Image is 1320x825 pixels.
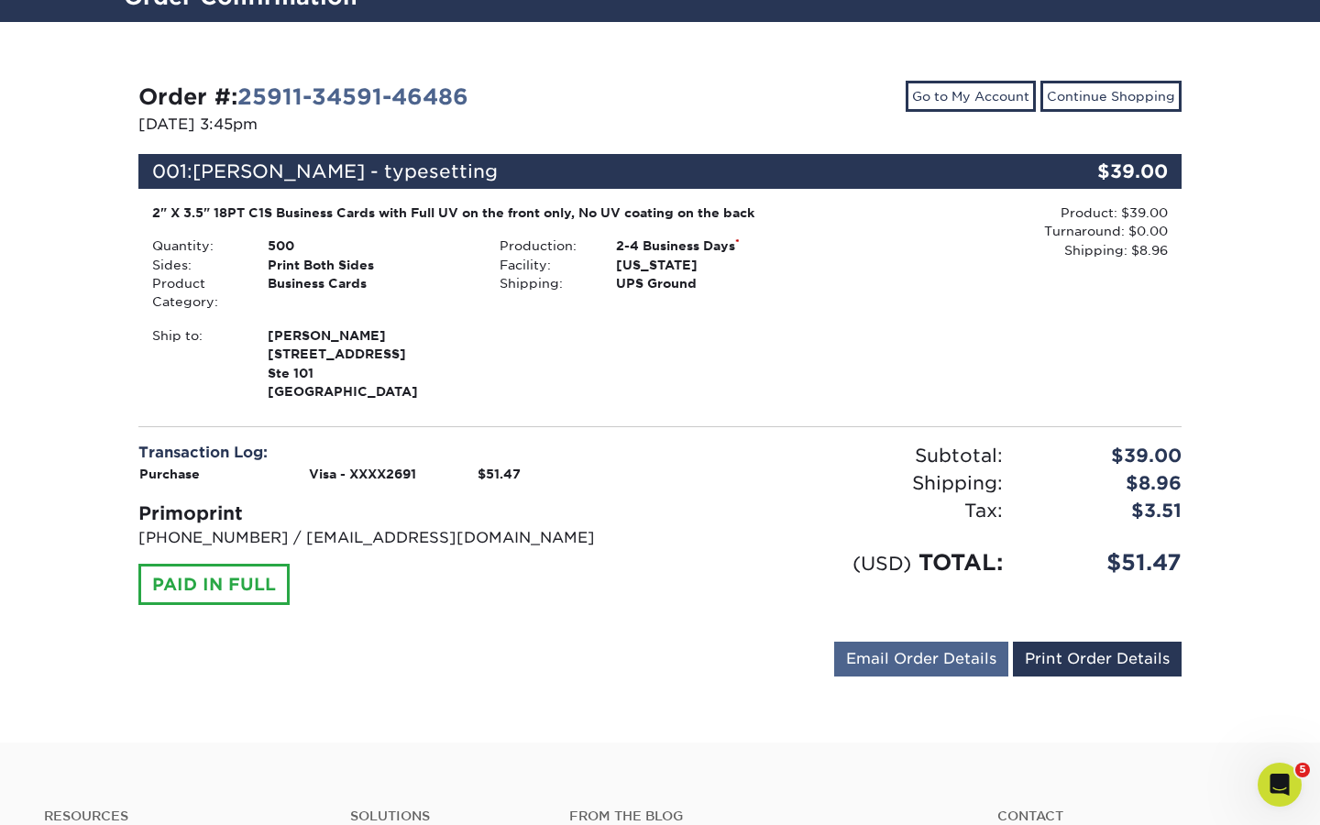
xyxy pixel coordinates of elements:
[138,114,646,136] p: [DATE] 3:45pm
[309,467,416,481] strong: Visa - XXXX2691
[602,236,834,255] div: 2-4 Business Days
[486,274,601,292] div: Shipping:
[1007,154,1182,189] div: $39.00
[138,527,646,549] p: [PHONE_NUMBER] / [EMAIL_ADDRESS][DOMAIN_NAME]
[138,564,290,606] div: PAID IN FULL
[852,552,911,575] small: (USD)
[268,326,472,345] span: [PERSON_NAME]
[906,81,1036,112] a: Go to My Account
[486,256,601,274] div: Facility:
[1013,642,1182,676] a: Print Order Details
[268,364,472,382] span: Ste 101
[918,549,1003,576] span: TOTAL:
[486,236,601,255] div: Production:
[139,467,200,481] strong: Purchase
[138,83,468,110] strong: Order #:
[997,808,1276,824] a: Contact
[1040,81,1182,112] a: Continue Shopping
[478,467,521,481] strong: $51.47
[44,808,323,824] h4: Resources
[254,274,486,312] div: Business Cards
[1258,763,1302,807] iframe: Intercom live chat
[254,236,486,255] div: 500
[138,326,254,401] div: Ship to:
[138,274,254,312] div: Product Category:
[138,500,646,527] div: Primoprint
[569,808,949,824] h4: From the Blog
[834,203,1168,259] div: Product: $39.00 Turnaround: $0.00 Shipping: $8.96
[602,256,834,274] div: [US_STATE]
[1017,546,1195,579] div: $51.47
[1295,763,1310,777] span: 5
[254,256,486,274] div: Print Both Sides
[1017,442,1195,469] div: $39.00
[1017,469,1195,497] div: $8.96
[152,203,820,222] div: 2" X 3.5" 18PT C1S Business Cards with Full UV on the front only, No UV coating on the back
[660,469,1017,497] div: Shipping:
[660,442,1017,469] div: Subtotal:
[602,274,834,292] div: UPS Ground
[237,83,468,110] a: 25911-34591-46486
[138,442,646,464] div: Transaction Log:
[350,808,542,824] h4: Solutions
[268,345,472,363] span: [STREET_ADDRESS]
[1017,497,1195,524] div: $3.51
[834,642,1008,676] a: Email Order Details
[138,236,254,255] div: Quantity:
[268,326,472,399] strong: [GEOGRAPHIC_DATA]
[138,256,254,274] div: Sides:
[138,154,1007,189] div: 001:
[660,497,1017,524] div: Tax:
[192,160,498,182] span: [PERSON_NAME] - typesetting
